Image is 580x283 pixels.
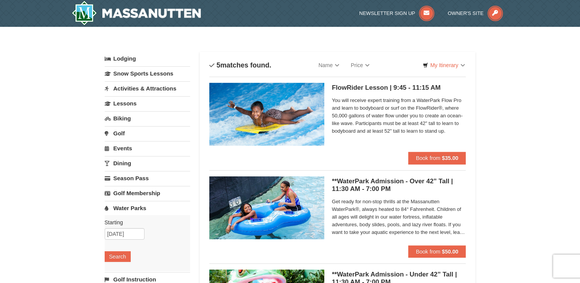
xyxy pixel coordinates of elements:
[359,10,415,16] span: Newsletter Sign Up
[448,10,503,16] a: Owner's Site
[416,155,440,161] span: Book from
[332,84,466,92] h5: FlowRider Lesson | 9:45 - 11:15 AM
[105,66,190,81] a: Snow Sports Lessons
[105,201,190,215] a: Water Parks
[332,97,466,135] span: You will receive expert training from a WaterPark Flow Pro and learn to bodyboard or surf on the ...
[72,1,201,25] img: Massanutten Resort Logo
[209,83,324,146] img: 6619917-216-363963c7.jpg
[408,245,466,258] button: Book from $50.00
[408,152,466,164] button: Book from $35.00
[442,248,458,255] strong: $50.00
[105,52,190,66] a: Lodging
[105,81,190,95] a: Activities & Attractions
[313,58,345,73] a: Name
[105,171,190,185] a: Season Pass
[72,1,201,25] a: Massanutten Resort
[105,126,190,140] a: Golf
[416,248,440,255] span: Book from
[345,58,375,73] a: Price
[448,10,484,16] span: Owner's Site
[209,176,324,239] img: 6619917-720-80b70c28.jpg
[332,198,466,236] span: Get ready for non-stop thrills at the Massanutten WaterPark®, always heated to 84° Fahrenheit. Ch...
[105,251,131,262] button: Search
[105,156,190,170] a: Dining
[332,178,466,193] h5: **WaterPark Admission - Over 42” Tall | 11:30 AM - 7:00 PM
[105,96,190,110] a: Lessons
[105,111,190,125] a: Biking
[359,10,434,16] a: Newsletter Sign Up
[105,186,190,200] a: Golf Membership
[105,141,190,155] a: Events
[442,155,458,161] strong: $35.00
[105,219,184,226] label: Starting
[418,59,470,71] a: My Itinerary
